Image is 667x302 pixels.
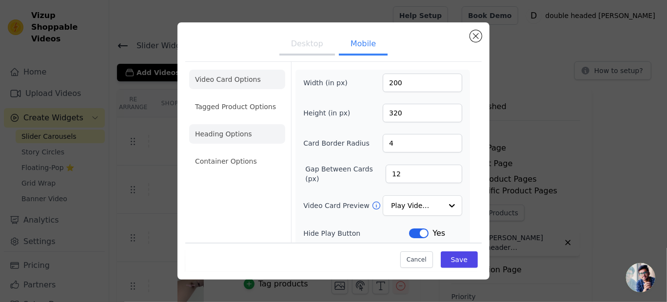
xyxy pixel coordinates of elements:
label: Hide Play Button [303,228,409,238]
label: Height (in px) [303,108,356,118]
li: Video Card Options [189,70,285,89]
label: Width (in px) [303,78,356,88]
label: Video Card Preview [303,201,371,210]
button: Desktop [279,34,335,56]
button: Mobile [339,34,388,56]
label: Card Border Radius [303,138,370,148]
li: Container Options [189,151,285,171]
label: Gap Between Cards (px) [305,164,386,184]
button: Close modal [470,30,482,42]
span: Yes [432,227,445,239]
li: Tagged Product Options [189,97,285,116]
li: Heading Options [189,124,285,144]
button: Cancel [400,251,433,268]
button: Save [441,251,478,268]
a: Open chat [626,263,655,292]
